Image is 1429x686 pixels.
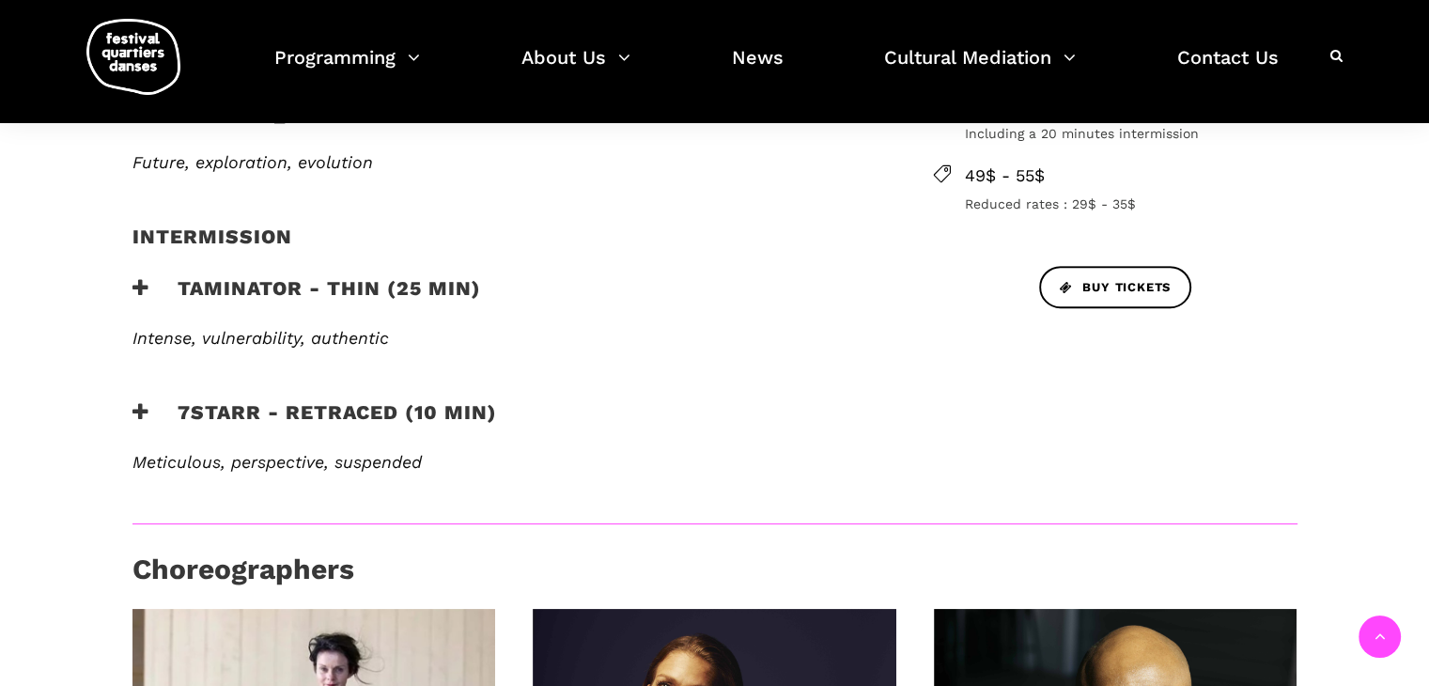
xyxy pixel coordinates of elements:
span: 49$ - 55$ [965,163,1297,190]
a: Cultural Mediation [884,41,1076,97]
a: Contact Us [1177,41,1279,97]
em: Meticulous, perspective, suspended [132,452,422,472]
a: Buy tickets [1039,266,1191,308]
img: logo-fqd-med [86,19,180,95]
span: Including a 20 minutes intermission [965,123,1297,144]
span: Reduced rates : 29$ - 35$ [965,194,1297,214]
span: Future, exploration, evolution [132,152,373,172]
span: Buy tickets [1060,278,1171,298]
h3: Taminator - Thin (25 min) [132,276,481,323]
a: About Us [521,41,630,97]
h3: [PERSON_NAME] - TRANSHUMANIST (35 min) [132,101,673,148]
em: Intense, vulnerability, authentic [132,328,389,348]
a: News [732,41,784,97]
h4: Intermission [132,225,292,272]
h3: 7Starr - Retraced (10 min) [132,400,497,447]
h3: Choreographers [132,553,354,600]
a: Programming [274,41,420,97]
